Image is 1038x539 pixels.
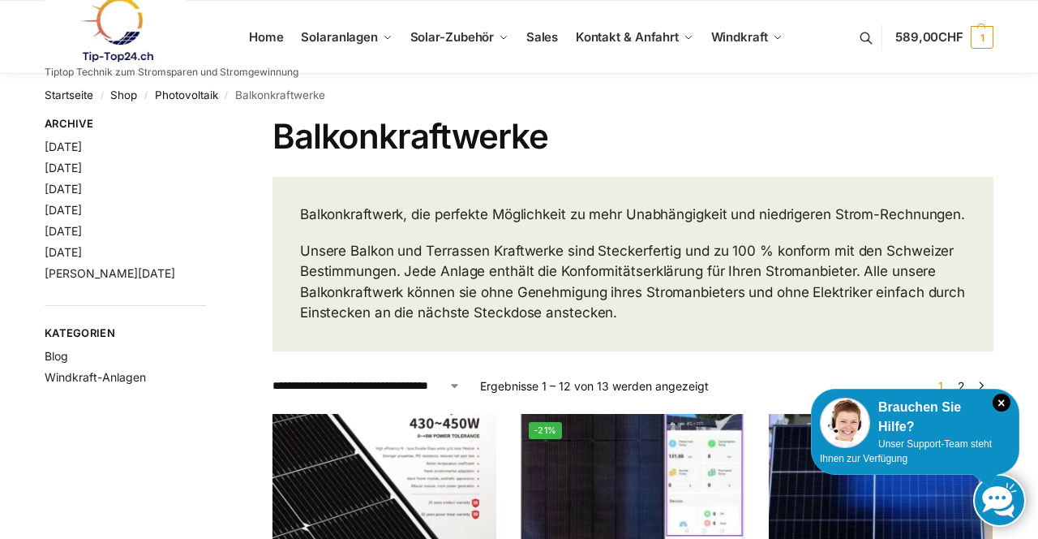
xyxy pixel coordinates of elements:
select: Shop-Reihenfolge [272,377,461,395]
p: Balkonkraftwerk, die perfekte Möglichkeit zu mehr Unabhängigkeit und niedrigeren Strom-Rechnungen. [300,205,966,226]
nav: Produkt-Seitennummerierung [929,377,993,395]
a: [DATE] [45,203,82,217]
span: 1 [971,26,993,49]
a: Seite 2 [954,379,969,393]
span: Unser Support-Team steht Ihnen zur Verfügung [820,438,992,464]
div: Brauchen Sie Hilfe? [820,398,1010,437]
a: [DATE] [45,182,82,196]
span: / [137,89,154,102]
p: Tiptop Technik zum Stromsparen und Stromgewinnung [45,67,298,77]
button: Close filters [206,117,216,135]
span: Kontakt & Anfahrt [576,29,679,45]
i: Schließen [993,394,1010,412]
h1: Balkonkraftwerke [272,116,993,157]
a: [DATE] [45,161,82,175]
a: Windkraft [704,1,789,74]
span: CHF [938,29,963,45]
a: [DATE] [45,245,82,259]
span: / [93,89,110,102]
span: Solar-Zubehör [410,29,495,45]
span: Windkraft [711,29,768,45]
a: 589,00CHF 1 [895,13,993,62]
span: 589,00 [895,29,963,45]
a: Shop [110,88,137,101]
span: Seite 1 [934,379,947,393]
a: Blog [45,349,68,363]
a: [PERSON_NAME][DATE] [45,266,175,280]
a: [DATE] [45,140,82,153]
span: Sales [526,29,559,45]
a: Solaranlagen [294,1,399,74]
p: Unsere Balkon und Terrassen Kraftwerke sind Steckerfertig und zu 100 % konform mit den Schweizer ... [300,241,966,324]
nav: Breadcrumb [45,74,993,116]
p: Ergebnisse 1 – 12 von 13 werden angezeigt [480,377,709,395]
a: [DATE] [45,224,82,238]
span: Archive [45,116,206,132]
a: Photovoltaik [155,88,218,101]
span: Kategorien [45,326,206,342]
a: Startseite [45,88,93,101]
a: → [976,377,988,395]
span: / [218,89,235,102]
a: Windkraft-Anlagen [45,370,146,384]
img: Customer service [820,398,870,448]
span: Solaranlagen [301,29,378,45]
a: Sales [519,1,564,74]
a: Kontakt & Anfahrt [568,1,700,74]
a: Solar-Zubehör [403,1,515,74]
